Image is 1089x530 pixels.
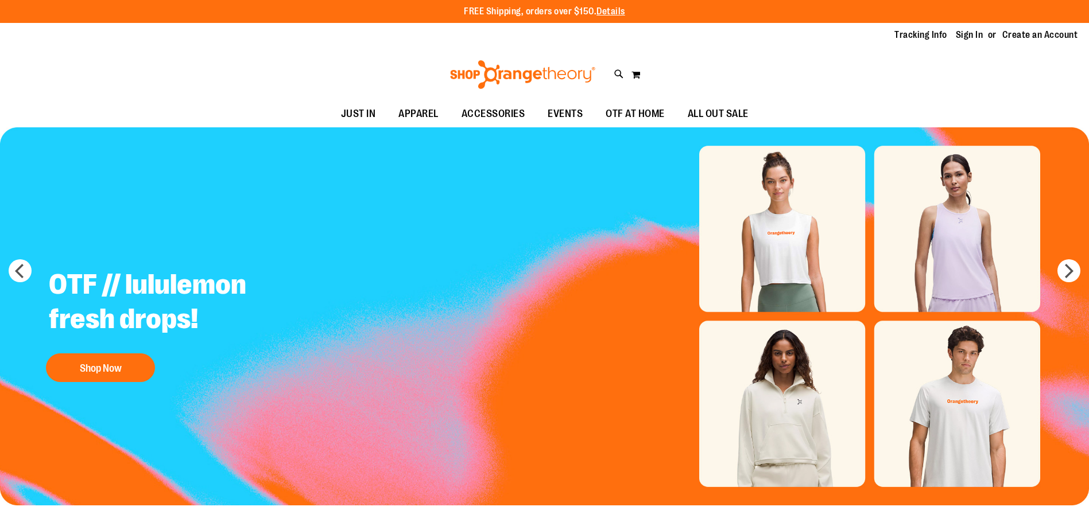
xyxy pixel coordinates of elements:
[596,6,625,17] a: Details
[956,29,983,41] a: Sign In
[341,101,376,127] span: JUST IN
[1057,259,1080,282] button: next
[1002,29,1078,41] a: Create an Account
[448,60,597,89] img: Shop Orangetheory
[606,101,665,127] span: OTF AT HOME
[40,259,325,348] h2: OTF // lululemon fresh drops!
[40,259,325,388] a: OTF // lululemon fresh drops! Shop Now
[688,101,749,127] span: ALL OUT SALE
[548,101,583,127] span: EVENTS
[398,101,439,127] span: APPAREL
[464,5,625,18] p: FREE Shipping, orders over $150.
[46,353,155,382] button: Shop Now
[894,29,947,41] a: Tracking Info
[9,259,32,282] button: prev
[462,101,525,127] span: ACCESSORIES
